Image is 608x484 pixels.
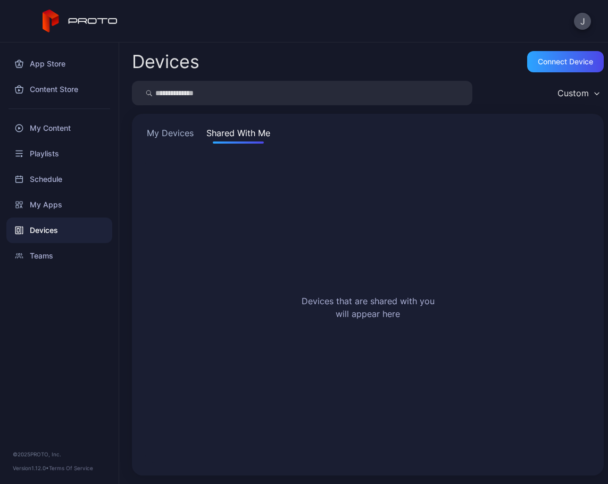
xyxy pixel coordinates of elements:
[13,465,49,471] span: Version 1.12.0 •
[6,166,112,192] a: Schedule
[574,13,591,30] button: J
[552,81,604,105] button: Custom
[6,218,112,243] a: Devices
[302,295,435,320] h2: Devices that are shared with you will appear here
[13,450,106,458] div: © 2025 PROTO, Inc.
[49,465,93,471] a: Terms Of Service
[557,88,589,98] div: Custom
[132,52,199,71] h2: Devices
[6,77,112,102] a: Content Store
[145,127,196,144] button: My Devices
[527,51,604,72] button: Connect device
[538,57,593,66] div: Connect device
[6,51,112,77] a: App Store
[204,127,272,144] button: Shared With Me
[6,192,112,218] a: My Apps
[6,243,112,269] a: Teams
[6,141,112,166] a: Playlists
[6,115,112,141] a: My Content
